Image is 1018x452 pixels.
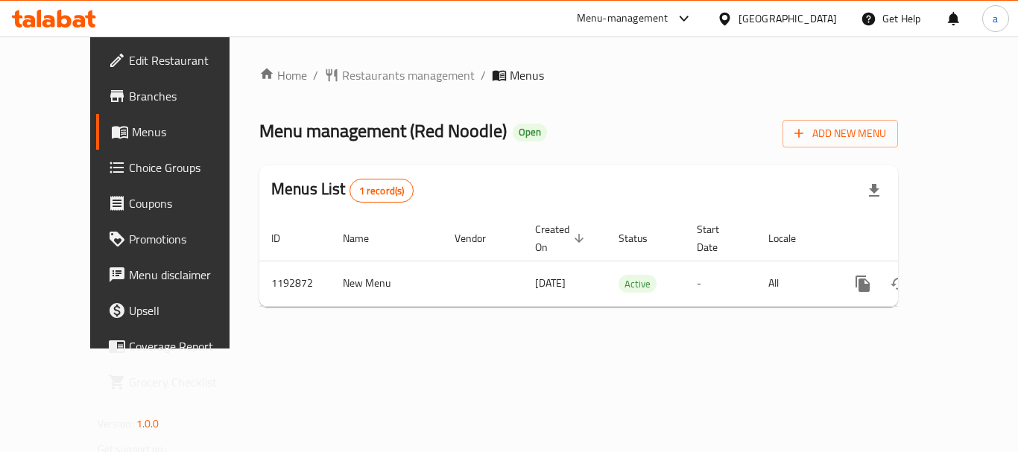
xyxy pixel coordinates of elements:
[96,150,260,185] a: Choice Groups
[129,87,248,105] span: Branches
[324,66,475,84] a: Restaurants management
[510,66,544,84] span: Menus
[96,42,260,78] a: Edit Restaurant
[619,275,657,293] div: Active
[259,261,331,306] td: 1192872
[96,78,260,114] a: Branches
[535,273,566,293] span: [DATE]
[129,194,248,212] span: Coupons
[513,126,547,139] span: Open
[129,373,248,391] span: Grocery Checklist
[98,414,134,433] span: Version:
[271,229,300,247] span: ID
[96,114,260,150] a: Menus
[697,220,739,256] span: Start Date
[96,221,260,257] a: Promotions
[350,184,414,198] span: 1 record(s)
[455,229,505,247] span: Vendor
[259,216,1000,307] table: enhanced table
[513,124,547,141] div: Open
[535,220,589,256] span: Created On
[739,10,837,27] div: [GEOGRAPHIC_DATA]
[794,124,886,143] span: Add New Menu
[96,364,260,400] a: Grocery Checklist
[833,216,1000,261] th: Actions
[577,10,668,28] div: Menu-management
[619,276,657,293] span: Active
[685,261,756,306] td: -
[129,266,248,284] span: Menu disclaimer
[783,120,898,147] button: Add New Menu
[129,230,248,248] span: Promotions
[845,266,881,302] button: more
[96,257,260,293] a: Menu disclaimer
[129,51,248,69] span: Edit Restaurant
[881,266,917,302] button: Change Status
[259,114,507,147] span: Menu management ( Red Noodle )
[331,261,443,306] td: New Menu
[96,185,260,221] a: Coupons
[259,66,898,84] nav: breadcrumb
[768,229,815,247] span: Locale
[96,293,260,328] a: Upsell
[129,337,248,355] span: Coverage Report
[129,159,248,176] span: Choice Groups
[343,229,388,247] span: Name
[136,414,159,433] span: 1.0.0
[132,123,248,141] span: Menus
[129,302,248,319] span: Upsell
[342,66,475,84] span: Restaurants management
[481,66,486,84] li: /
[96,328,260,364] a: Coverage Report
[259,66,307,84] a: Home
[271,178,414,203] h2: Menus List
[313,66,318,84] li: /
[619,229,667,247] span: Status
[993,10,998,27] span: a
[856,173,892,209] div: Export file
[756,261,833,306] td: All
